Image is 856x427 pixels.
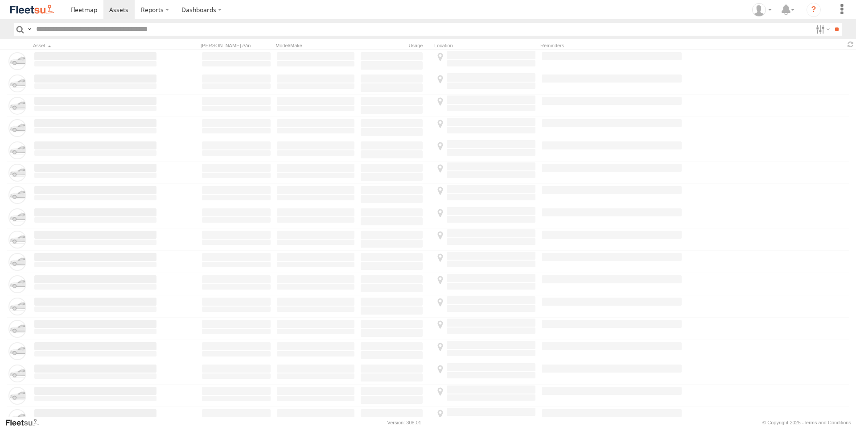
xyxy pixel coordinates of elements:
[845,40,856,49] span: Refresh
[540,42,683,49] div: Reminders
[387,420,421,425] div: Version: 308.01
[9,4,55,16] img: fleetsu-logo-horizontal.svg
[749,3,775,17] div: Wayne Betts
[807,3,821,17] i: ?
[26,23,33,36] label: Search Query
[434,42,537,49] div: Location
[276,42,356,49] div: Model/Make
[812,23,831,36] label: Search Filter Options
[359,42,431,49] div: Usage
[33,42,158,49] div: Click to Sort
[804,420,851,425] a: Terms and Conditions
[201,42,272,49] div: [PERSON_NAME]./Vin
[5,418,46,427] a: Visit our Website
[762,420,851,425] div: © Copyright 2025 -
